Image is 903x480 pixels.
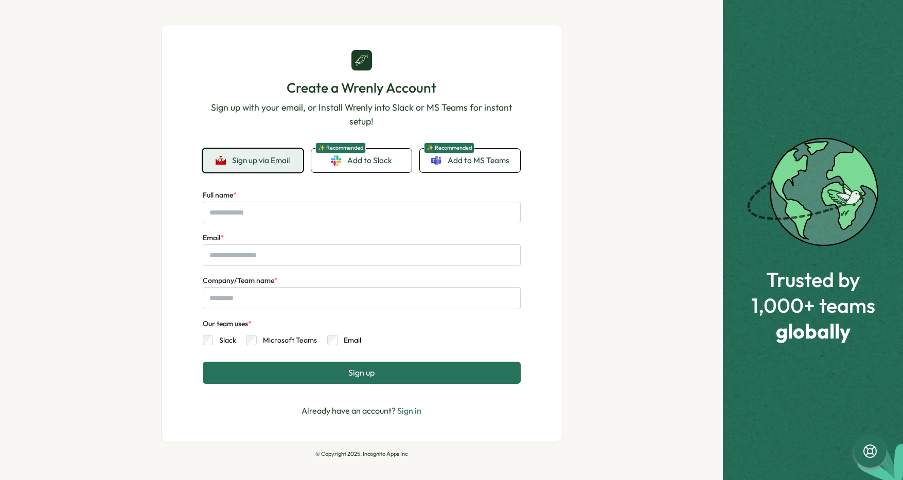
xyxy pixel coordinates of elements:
[203,79,521,97] h1: Create a Wrenly Account
[161,451,562,457] p: © Copyright 2025, Incognito Apps Inc
[751,319,875,342] span: globally
[751,268,875,291] span: Trusted by
[203,233,224,244] label: Email
[448,155,509,166] span: Add to MS Teams
[203,149,303,172] button: Sign up via Email
[397,405,421,416] a: Sign in
[338,335,361,345] label: Email
[203,275,278,287] label: Company/Team name
[257,335,317,345] label: Microsoft Teams
[302,404,421,417] p: Already have an account?
[203,101,521,128] p: Sign up with your email, or Install Wrenly into Slack or MS Teams for instant setup!
[420,149,520,172] a: ✨ RecommendedAdd to MS Teams
[315,143,366,153] span: ✨ Recommended
[311,149,412,172] a: ✨ RecommendedAdd to Slack
[347,155,392,166] span: Add to Slack
[232,156,290,165] span: Sign up via Email
[213,335,236,345] label: Slack
[203,318,252,330] div: Our team uses
[751,294,875,316] span: 1,000+ teams
[348,368,375,377] span: Sign up
[203,362,521,383] button: Sign up
[203,190,237,201] label: Full name
[424,143,474,153] span: ✨ Recommended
